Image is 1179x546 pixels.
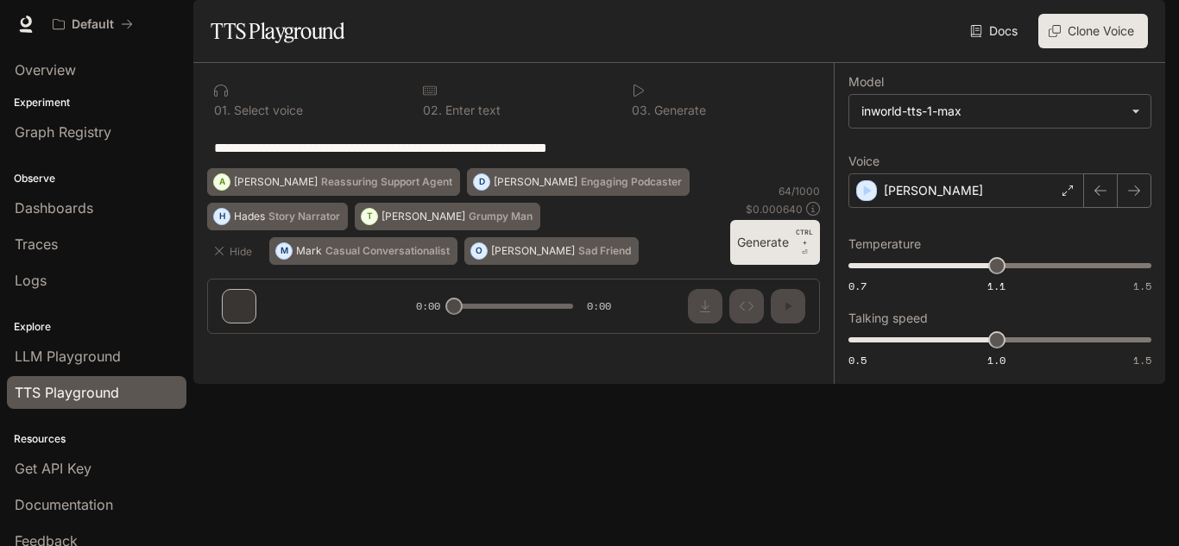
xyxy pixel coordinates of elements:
span: 1.1 [987,279,1006,293]
p: Default [72,17,114,32]
p: Model [848,76,884,88]
span: 0.7 [848,279,867,293]
h1: TTS Playground [211,14,344,48]
p: Grumpy Man [469,211,533,222]
p: Select voice [230,104,303,116]
p: Hades [234,211,265,222]
button: All workspaces [45,7,141,41]
button: D[PERSON_NAME]Engaging Podcaster [467,168,690,196]
button: A[PERSON_NAME]Reassuring Support Agent [207,168,460,196]
p: Casual Conversationalist [325,246,450,256]
p: $ 0.000640 [746,202,803,217]
button: T[PERSON_NAME]Grumpy Man [355,203,540,230]
button: MMarkCasual Conversationalist [269,237,457,265]
p: 0 3 . [632,104,651,116]
div: inworld-tts-1-max [849,95,1151,128]
div: D [474,168,489,196]
div: inworld-tts-1-max [861,103,1123,120]
p: 0 2 . [423,104,442,116]
p: Talking speed [848,312,928,324]
p: Temperature [848,238,921,250]
span: 0.5 [848,353,867,367]
p: [PERSON_NAME] [491,246,575,256]
p: ⏎ [796,227,813,258]
a: Docs [967,14,1025,48]
p: Sad Friend [578,246,631,256]
button: HHadesStory Narrator [207,203,348,230]
p: [PERSON_NAME] [381,211,465,222]
p: 64 / 1000 [779,184,820,198]
div: A [214,168,230,196]
span: 1.5 [1133,353,1151,367]
p: CTRL + [796,227,813,248]
p: Engaging Podcaster [581,177,682,187]
p: [PERSON_NAME] [234,177,318,187]
p: 0 1 . [214,104,230,116]
p: [PERSON_NAME] [884,182,983,199]
span: 1.0 [987,353,1006,367]
p: Reassuring Support Agent [321,177,452,187]
p: [PERSON_NAME] [494,177,577,187]
div: M [276,237,292,265]
div: O [471,237,487,265]
button: Clone Voice [1038,14,1148,48]
p: Mark [296,246,322,256]
button: Hide [207,237,262,265]
span: 1.5 [1133,279,1151,293]
p: Enter text [442,104,501,116]
p: Story Narrator [268,211,340,222]
button: O[PERSON_NAME]Sad Friend [464,237,639,265]
p: Voice [848,155,880,167]
div: H [214,203,230,230]
p: Generate [651,104,706,116]
button: GenerateCTRL +⏎ [730,220,820,265]
div: T [362,203,377,230]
